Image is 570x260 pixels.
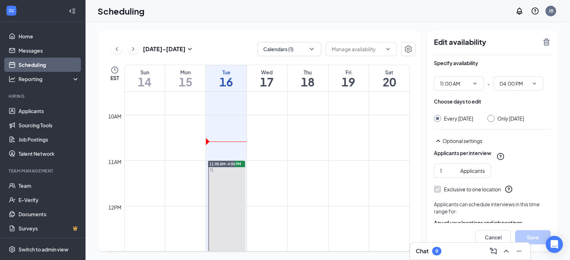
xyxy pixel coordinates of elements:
[107,112,123,120] div: 10am
[107,158,123,166] div: 11am
[19,118,79,132] a: Sourcing Tools
[369,65,409,91] a: September 20, 2025
[489,247,498,255] svg: ComposeMessage
[434,38,538,46] h2: Edit availability
[444,115,473,122] div: Every [DATE]
[546,236,563,253] div: Open Intercom Messenger
[501,245,512,257] button: ChevronUp
[434,98,481,105] div: Choose days to edit
[143,45,186,53] h3: [DATE] - [DATE]
[369,76,409,88] h1: 20
[435,248,438,254] div: 9
[442,137,551,144] div: Optional settings
[308,46,315,53] svg: ChevronDown
[19,221,79,235] a: SurveysCrown
[385,46,391,52] svg: ChevronDown
[9,75,16,83] svg: Analysis
[113,45,120,53] svg: ChevronLeft
[460,167,485,175] div: Applicants
[110,249,123,257] div: 1pm
[125,69,165,76] div: Sun
[247,69,287,76] div: Wed
[401,42,415,56] button: Settings
[206,69,246,76] div: Tue
[210,168,213,172] svg: Sync
[515,247,523,255] svg: Minimize
[404,45,413,53] svg: Settings
[19,246,68,253] div: Switch to admin view
[165,76,206,88] h1: 15
[328,65,369,91] a: September 19, 2025
[209,161,241,166] span: 11:00 AM-4:00 PM
[130,45,137,53] svg: ChevronRight
[434,59,478,67] div: Specify availability
[287,69,328,76] div: Thu
[107,203,123,211] div: 12pm
[287,65,328,91] a: September 18, 2025
[502,247,511,255] svg: ChevronUp
[9,93,78,99] div: Hiring
[110,74,119,81] span: EST
[328,69,369,76] div: Fri
[125,76,165,88] h1: 14
[475,230,511,244] button: Cancel
[287,76,328,88] h1: 18
[186,45,194,53] svg: SmallChevronDown
[247,76,287,88] h1: 17
[19,75,80,83] div: Reporting
[125,65,165,91] a: September 14, 2025
[110,66,119,74] svg: Clock
[532,81,537,86] svg: ChevronDown
[497,115,524,122] div: Only [DATE]
[513,245,525,257] button: Minimize
[128,44,139,54] button: ChevronRight
[332,45,382,53] input: Manage availability
[531,7,539,15] svg: QuestionInfo
[19,104,79,118] a: Applicants
[19,207,79,221] a: Documents
[542,38,551,46] svg: TrashOutline
[9,168,78,174] div: Team Management
[8,7,15,14] svg: WorkstreamLogo
[98,5,145,17] h1: Scheduling
[434,149,491,156] div: Applicants per interview
[444,186,501,193] div: Exclusive to one location
[19,193,79,207] a: E-Verify
[19,179,79,193] a: Team
[69,7,76,15] svg: Collapse
[504,185,513,193] svg: QuestionInfo
[434,219,551,226] div: Any of your locations and job postings
[206,76,246,88] h1: 16
[206,65,246,91] a: September 16, 2025
[19,43,79,58] a: Messages
[19,147,79,161] a: Talent Network
[19,132,79,147] a: Job Postings
[434,201,551,215] div: Applicants can schedule interviews in this time range for:
[434,137,551,145] div: Optional settings
[515,7,524,15] svg: Notifications
[549,8,553,14] div: JB
[496,152,505,161] svg: QuestionInfo
[112,44,122,54] button: ChevronLeft
[515,230,551,244] button: Save
[19,29,79,43] a: Home
[165,65,206,91] a: September 15, 2025
[434,76,551,91] div: -
[416,247,429,255] h3: Chat
[19,58,79,72] a: Scheduling
[247,65,287,91] a: September 17, 2025
[9,246,16,253] svg: Settings
[472,81,478,86] svg: ChevronDown
[328,76,369,88] h1: 19
[434,137,442,145] svg: SmallChevronUp
[488,245,499,257] button: ComposeMessage
[257,42,321,56] button: Calendars (1)ChevronDown
[165,69,206,76] div: Mon
[369,69,409,76] div: Sat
